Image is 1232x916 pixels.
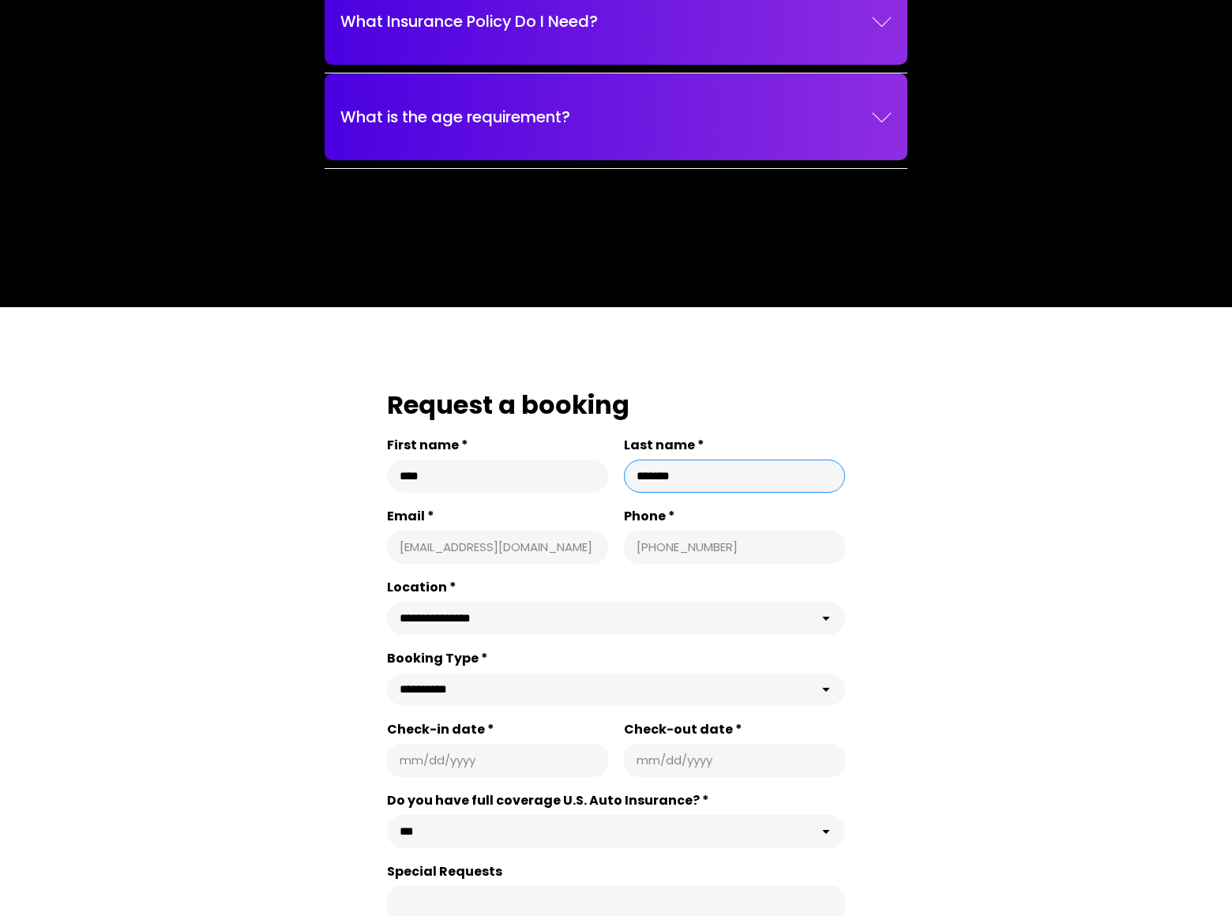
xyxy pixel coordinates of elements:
[340,9,872,33] span: What Insurance Policy Do I Need?
[387,509,608,524] label: Email *
[340,105,872,129] span: What is the age requirement?
[387,673,845,706] select: Booking Type *
[387,864,845,880] label: Special Requests
[387,651,845,666] div: Booking Type *
[387,793,845,809] div: Do you have full coverage U.S. Auto Insurance? *
[387,389,845,422] div: Request a booking
[387,580,845,595] div: Location *
[340,81,891,152] button: What is the age requirement?
[400,539,595,555] input: Email *
[624,509,845,524] label: Phone *
[387,815,845,848] select: Do you have full coverage U.S. Auto Insurance? *
[637,468,832,484] input: Last name *
[624,437,845,453] label: Last name *
[624,722,845,738] label: Check-out date *
[387,722,608,738] label: Check-in date *
[387,437,608,453] label: First name *
[387,602,845,635] select: Location *
[400,468,595,484] input: First name *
